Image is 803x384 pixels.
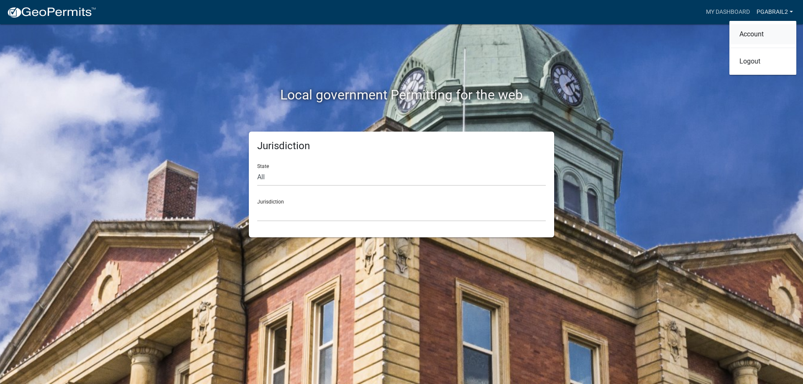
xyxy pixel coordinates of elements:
[753,4,796,20] a: PGabrail2
[169,87,634,103] h2: Local government Permitting for the web
[257,140,546,152] h5: Jurisdiction
[729,21,796,75] div: PGabrail2
[729,24,796,44] a: Account
[729,51,796,71] a: Logout
[703,4,753,20] a: My Dashboard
